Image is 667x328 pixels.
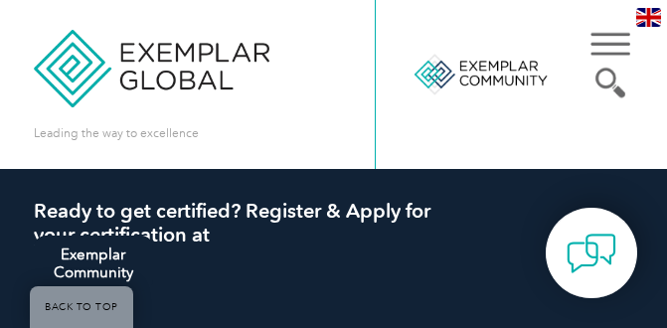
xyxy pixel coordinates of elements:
[34,122,199,144] p: Leading the way to excellence
[636,8,661,27] img: en
[34,199,634,246] h2: Ready to get certified? Register & Apply for your certification at
[567,229,616,278] img: contact-chat.png
[30,286,133,328] a: BACK TO TOP
[34,236,153,291] a: ExemplarCommunity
